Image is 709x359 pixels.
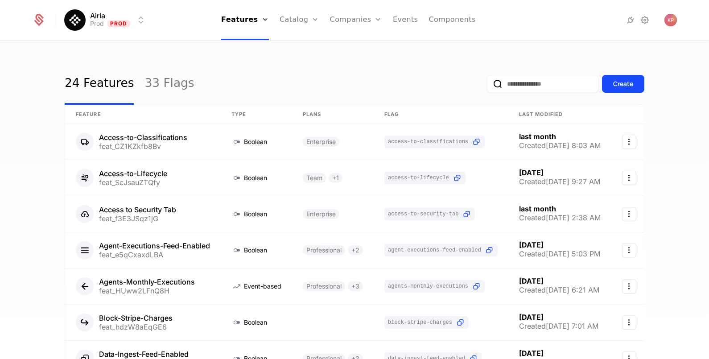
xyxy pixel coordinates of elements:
[625,15,636,25] a: Integrations
[622,135,636,149] button: Select action
[107,20,130,27] span: Prod
[622,279,636,293] button: Select action
[64,9,86,31] img: Airia
[90,19,104,28] div: Prod
[65,63,134,105] a: 24 Features
[622,315,636,330] button: Select action
[508,105,611,124] th: Last Modified
[374,105,508,124] th: Flag
[90,12,105,19] span: Airia
[65,105,221,124] th: Feature
[67,10,146,30] button: Select environment
[622,243,636,257] button: Select action
[602,75,644,93] button: Create
[664,14,677,26] img: Katrina Peek
[664,14,677,26] button: Open user button
[622,171,636,185] button: Select action
[221,105,292,124] th: Type
[613,79,633,88] div: Create
[292,105,374,124] th: Plans
[639,15,650,25] a: Settings
[622,207,636,221] button: Select action
[144,63,194,105] a: 33 Flags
